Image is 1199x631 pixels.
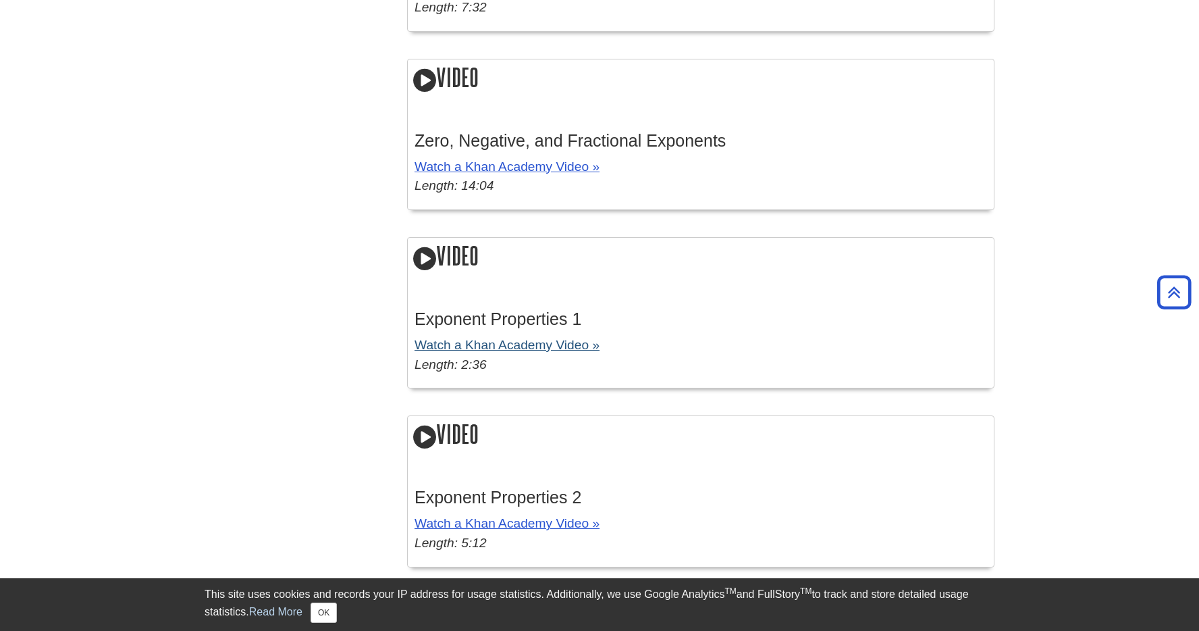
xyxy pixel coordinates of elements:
[415,338,599,352] a: Watch a Khan Academy Video »
[249,606,302,617] a: Read More
[1152,283,1196,301] a: Back to Top
[311,603,337,623] button: Close
[415,309,987,329] h3: Exponent Properties 1
[408,238,994,276] h2: Video
[205,586,994,623] div: This site uses cookies and records your IP address for usage statistics. Additionally, we use Goo...
[415,516,599,530] a: Watch a Khan Academy Video »
[415,159,599,174] a: Watch a Khan Academy Video »
[800,586,811,596] sup: TM
[415,131,987,151] h3: Zero, Negative, and Fractional Exponents
[415,536,487,550] em: Length: 5:12
[724,586,736,596] sup: TM
[408,59,994,98] h2: Video
[408,416,994,455] h2: Video
[415,357,487,372] em: Length: 2:36
[415,488,987,507] h3: Exponent Properties 2
[415,178,494,193] em: Length: 14:04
